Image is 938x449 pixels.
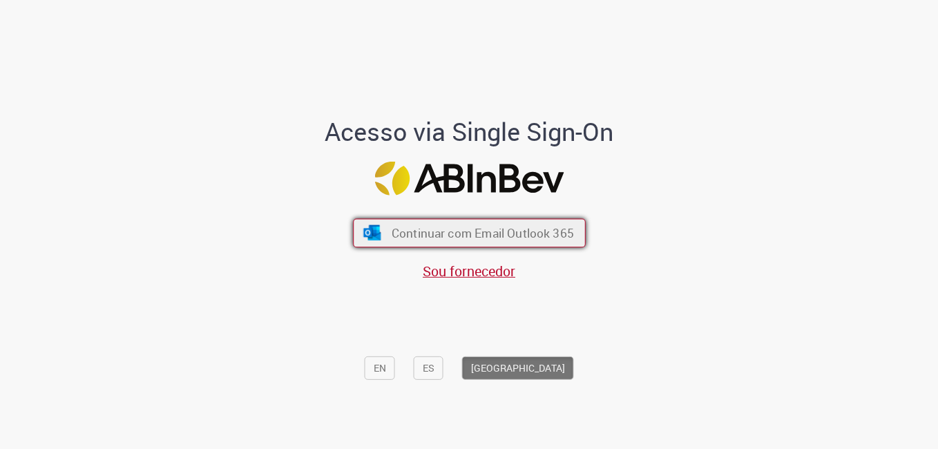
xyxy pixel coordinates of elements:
button: ES [414,356,443,380]
button: EN [365,356,395,380]
img: Logo ABInBev [374,162,564,195]
button: [GEOGRAPHIC_DATA] [462,356,574,380]
img: ícone Azure/Microsoft 360 [362,225,382,240]
span: Continuar com Email Outlook 365 [391,225,573,241]
button: ícone Azure/Microsoft 360 Continuar com Email Outlook 365 [353,219,586,248]
h1: Acesso via Single Sign-On [278,117,661,145]
a: Sou fornecedor [423,262,515,280]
